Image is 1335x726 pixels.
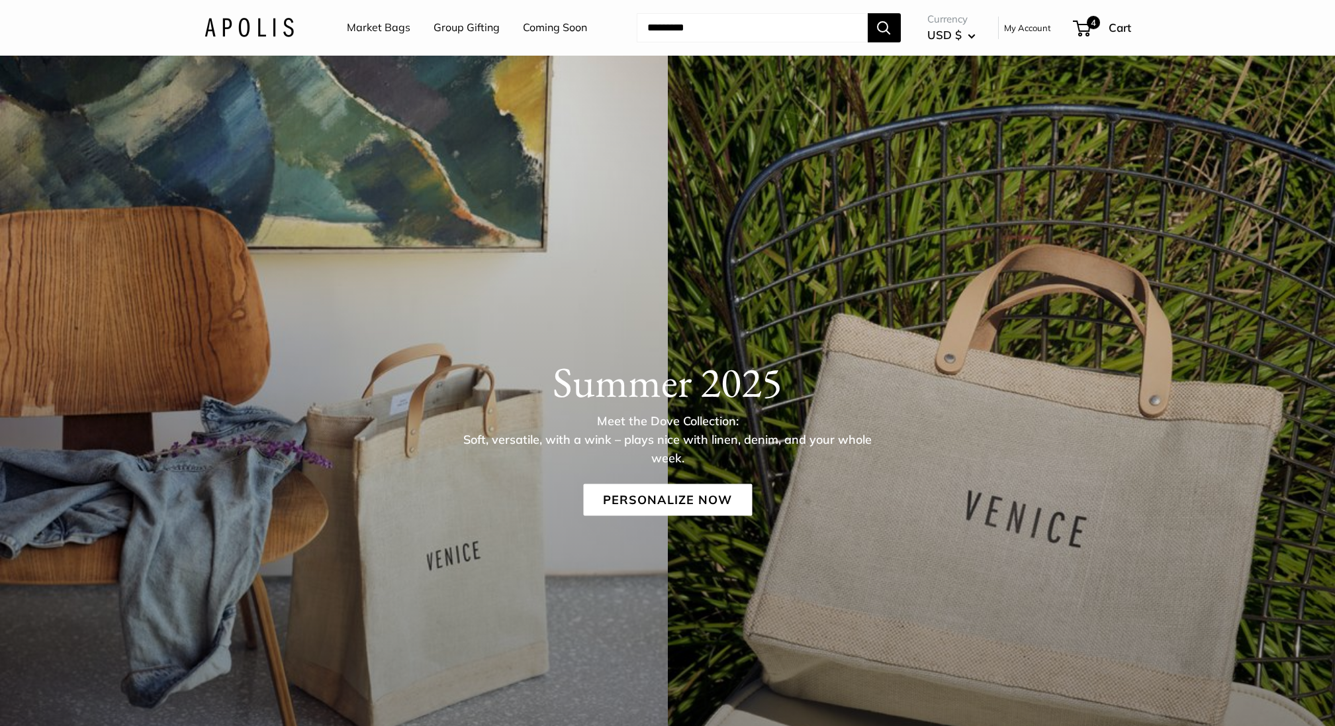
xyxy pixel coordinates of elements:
a: Coming Soon [523,18,587,38]
button: USD $ [927,25,976,46]
a: Market Bags [347,18,410,38]
span: Cart [1109,21,1131,34]
input: Search... [637,13,868,42]
span: USD $ [927,28,962,42]
a: My Account [1004,20,1051,36]
img: Apolis [205,18,294,37]
button: Search [868,13,901,42]
a: Personalize Now [583,484,752,516]
span: 4 [1086,16,1099,29]
h1: Summer 2025 [205,357,1131,407]
a: Group Gifting [434,18,500,38]
span: Currency [927,10,976,28]
p: Meet the Dove Collection: Soft, versatile, with a wink – plays nice with linen, denim, and your w... [453,412,883,468]
a: 4 Cart [1074,17,1131,38]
